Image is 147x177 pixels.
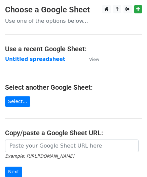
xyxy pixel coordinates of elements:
a: View [82,56,99,62]
p: Use one of the options below... [5,17,142,24]
input: Paste your Google Sheet URL here [5,140,139,152]
h4: Use a recent Google Sheet: [5,45,142,53]
h3: Choose a Google Sheet [5,5,142,15]
input: Next [5,167,22,177]
a: Select... [5,96,30,107]
iframe: Chat Widget [113,145,147,177]
a: Untitled spreadsheet [5,56,65,62]
h4: Select another Google Sheet: [5,83,142,91]
h4: Copy/paste a Google Sheet URL: [5,129,142,137]
small: View [89,57,99,62]
small: Example: [URL][DOMAIN_NAME] [5,154,74,159]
